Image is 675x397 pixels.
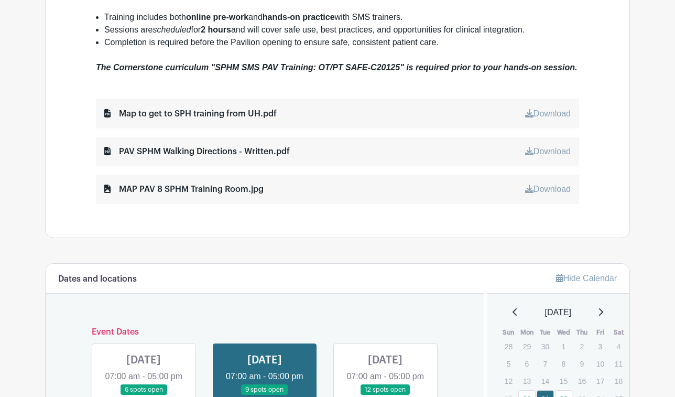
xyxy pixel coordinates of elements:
[536,327,554,338] th: Tue
[104,108,277,120] div: Map to get to SPH training from UH.pdf
[525,185,571,194] a: Download
[500,338,517,355] p: 28
[104,36,579,49] li: Completion is required before the Pavilion opening to ensure safe, consistent patient care.
[573,373,591,389] p: 16
[104,183,264,196] div: MAP PAV 8 SPHM Training Room.jpg
[573,356,591,372] p: 9
[96,63,577,72] em: The Cornerstone curriculum "SPHM SMS PAV Training: OT/PT SAFE-C20125" is required prior to your h...
[556,274,617,283] a: Hide Calendar
[518,356,536,372] p: 6
[609,327,628,338] th: Sat
[592,373,609,389] p: 17
[545,306,571,319] span: [DATE]
[573,327,591,338] th: Thu
[186,13,248,22] strong: online pre-work
[104,145,290,158] div: PAV SPHM Walking Directions - Written.pdf
[537,356,554,372] p: 7
[591,327,609,338] th: Fri
[518,373,536,389] p: 13
[263,13,335,22] strong: hands-on practice
[83,327,446,337] h6: Event Dates
[500,373,517,389] p: 12
[555,373,572,389] p: 15
[525,147,571,156] a: Download
[555,338,572,355] p: 1
[201,25,231,34] strong: 2 hours
[555,356,572,372] p: 8
[518,338,536,355] p: 29
[58,274,137,284] h6: Dates and locations
[525,109,571,118] a: Download
[518,327,536,338] th: Mon
[610,373,627,389] p: 18
[554,327,573,338] th: Wed
[537,338,554,355] p: 30
[104,11,579,24] li: Training includes both and with SMS trainers.
[537,373,554,389] p: 14
[153,25,191,34] em: scheduled
[610,356,627,372] p: 11
[499,327,518,338] th: Sun
[104,24,579,36] li: Sessions are for and will cover safe use, best practices, and opportunities for clinical integrat...
[592,338,609,355] p: 3
[610,338,627,355] p: 4
[592,356,609,372] p: 10
[500,356,517,372] p: 5
[573,338,591,355] p: 2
